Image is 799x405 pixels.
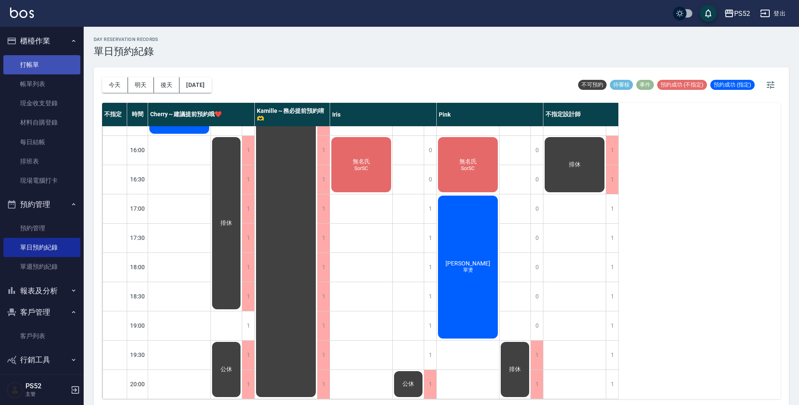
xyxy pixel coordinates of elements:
button: 登出 [757,6,789,21]
div: 19:00 [127,311,148,340]
div: 1 [317,370,330,399]
div: 1 [606,311,618,340]
span: [PERSON_NAME] [444,260,492,267]
div: 0 [530,253,543,282]
button: 預約管理 [3,194,80,215]
div: 不指定 [102,103,127,126]
div: 1 [242,165,254,194]
div: 0 [530,165,543,194]
span: 預約成功 (不指定) [657,81,707,89]
div: 1 [606,341,618,369]
div: 16:30 [127,165,148,194]
div: 1 [606,165,618,194]
a: 單週預約紀錄 [3,257,80,276]
button: PS52 [721,5,753,22]
span: 排休 [567,161,582,168]
div: 1 [242,341,254,369]
span: SorSC [353,166,370,171]
div: 17:00 [127,194,148,223]
div: 1 [424,194,436,223]
a: 材料自購登錄 [3,113,80,132]
div: 1 [424,341,436,369]
div: 1 [424,282,436,311]
div: 0 [424,165,436,194]
div: 18:30 [127,282,148,311]
a: 排班表 [3,152,80,171]
button: [DATE] [179,77,211,93]
div: 1 [424,253,436,282]
div: 0 [530,311,543,340]
div: Iris [330,103,437,126]
div: 1 [424,370,436,399]
span: 排休 [219,219,234,227]
a: 預約管理 [3,219,80,238]
div: 1 [606,370,618,399]
div: Cherry～建議提前預約哦❤️ [148,103,255,126]
div: 1 [242,311,254,340]
button: 櫃檯作業 [3,30,80,52]
div: 0 [530,136,543,165]
div: 1 [242,224,254,252]
img: Person [7,382,23,398]
button: 今天 [102,77,128,93]
span: 預約成功 (指定) [710,81,755,89]
p: 主管 [26,390,68,398]
button: 行銷工具 [3,349,80,371]
div: 1 [606,253,618,282]
div: 1 [424,311,436,340]
a: 帳單列表 [3,74,80,94]
button: 客戶管理 [3,301,80,323]
div: 0 [530,224,543,252]
span: 不可預約 [578,81,607,89]
span: SorSC [459,166,476,171]
a: 打帳單 [3,55,80,74]
a: 每日結帳 [3,132,80,152]
div: 0 [530,282,543,311]
div: 1 [242,282,254,311]
a: 客戶列表 [3,326,80,346]
span: 公休 [219,366,234,373]
div: Pink [437,103,543,126]
button: 明天 [128,77,154,93]
div: 1 [242,136,254,165]
div: 17:30 [127,223,148,252]
div: 不指定設計師 [543,103,619,126]
a: 現金收支登錄 [3,94,80,113]
div: 1 [317,165,330,194]
div: 1 [317,253,330,282]
div: 1 [606,194,618,223]
div: 1 [242,253,254,282]
div: 20:00 [127,369,148,399]
div: 1 [606,224,618,252]
h2: day Reservation records [94,37,159,42]
div: 0 [424,136,436,165]
div: 1 [424,224,436,252]
div: 1 [317,282,330,311]
div: 19:30 [127,340,148,369]
div: PS52 [734,8,750,19]
div: 1 [606,136,618,165]
a: 單日預約紀錄 [3,238,80,257]
button: save [700,5,717,22]
span: 事件 [636,81,654,89]
span: 單燙 [461,267,475,274]
div: 1 [606,282,618,311]
div: 1 [317,136,330,165]
div: 1 [317,311,330,340]
img: Logo [10,8,34,18]
span: 公休 [401,380,416,388]
button: 報表及分析 [3,280,80,302]
button: 後天 [154,77,180,93]
h3: 單日預約紀錄 [94,46,159,57]
div: Kamille～務必提前預約唷🫶 [255,103,330,126]
span: 無名氏 [351,158,372,166]
div: 1 [317,224,330,252]
span: 待審核 [610,81,633,89]
div: 1 [317,341,330,369]
div: 0 [530,194,543,223]
div: 1 [530,341,543,369]
div: 1 [317,194,330,223]
span: 無名氏 [458,158,479,166]
div: 1 [530,370,543,399]
div: 1 [242,370,254,399]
